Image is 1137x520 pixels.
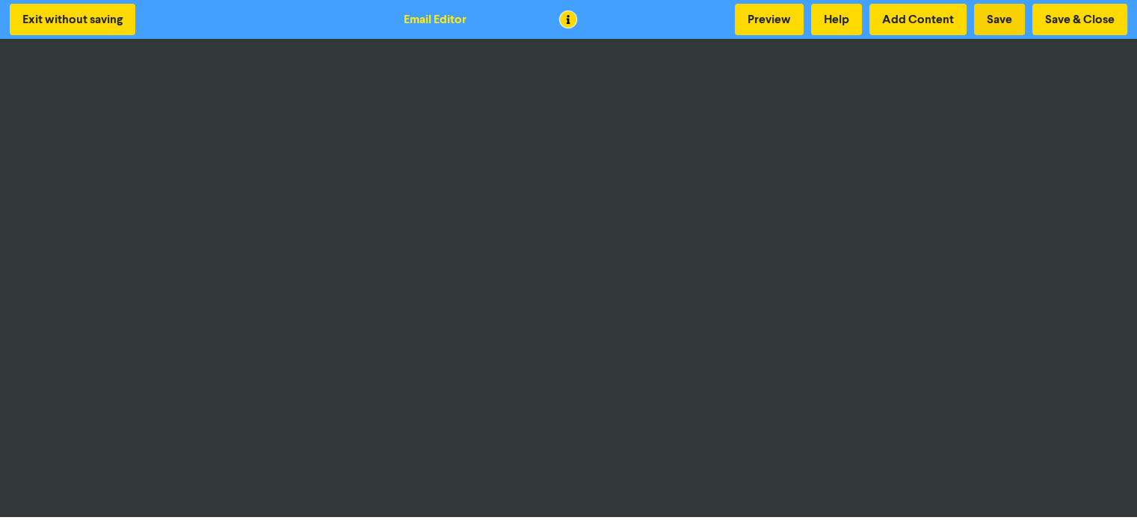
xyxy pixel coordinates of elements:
button: Preview [735,4,804,35]
button: Add Content [869,4,967,35]
div: Email Editor [404,10,466,28]
button: Help [811,4,862,35]
button: Save [974,4,1025,35]
button: Exit without saving [10,4,135,35]
button: Save & Close [1032,4,1127,35]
